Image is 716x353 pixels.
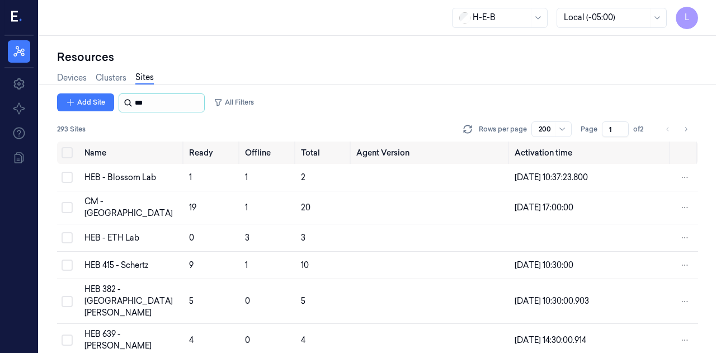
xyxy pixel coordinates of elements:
[189,233,194,243] span: 0
[515,296,589,306] span: [DATE] 10:30:00.903
[479,124,527,134] p: Rows per page
[84,232,180,244] div: HEB - ETH Lab
[633,124,651,134] span: of 2
[245,203,248,213] span: 1
[96,72,126,84] a: Clusters
[57,49,698,65] div: Resources
[84,328,180,352] div: HEB 639 - [PERSON_NAME]
[581,124,597,134] span: Page
[515,203,573,213] span: [DATE] 17:00:00
[80,142,185,164] th: Name
[245,296,250,306] span: 0
[676,7,698,29] button: L
[62,296,73,307] button: Select row
[515,172,588,182] span: [DATE] 10:37:23.800
[245,233,249,243] span: 3
[57,93,114,111] button: Add Site
[185,142,241,164] th: Ready
[84,172,180,183] div: HEB - Blossom Lab
[189,296,194,306] span: 5
[515,335,586,345] span: [DATE] 14:30:00.914
[62,147,73,158] button: Select all
[245,335,250,345] span: 0
[241,142,297,164] th: Offline
[301,203,310,213] span: 20
[62,202,73,213] button: Select row
[62,172,73,183] button: Select row
[678,121,694,137] button: Go to next page
[189,172,192,182] span: 1
[301,296,305,306] span: 5
[301,233,305,243] span: 3
[135,72,154,84] a: Sites
[62,232,73,243] button: Select row
[57,124,86,134] span: 293 Sites
[62,335,73,346] button: Select row
[301,335,305,345] span: 4
[660,121,694,137] nav: pagination
[301,260,309,270] span: 10
[245,260,248,270] span: 1
[515,260,573,270] span: [DATE] 10:30:00
[296,142,352,164] th: Total
[189,203,196,213] span: 19
[301,172,305,182] span: 2
[352,142,510,164] th: Agent Version
[57,72,87,84] a: Devices
[84,260,180,271] div: HEB 415 - Schertz
[245,172,248,182] span: 1
[84,284,180,319] div: HEB 382 - [GEOGRAPHIC_DATA][PERSON_NAME]
[209,93,258,111] button: All Filters
[189,260,194,270] span: 9
[84,196,180,219] div: CM - [GEOGRAPHIC_DATA]
[510,142,671,164] th: Activation time
[62,260,73,271] button: Select row
[189,335,194,345] span: 4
